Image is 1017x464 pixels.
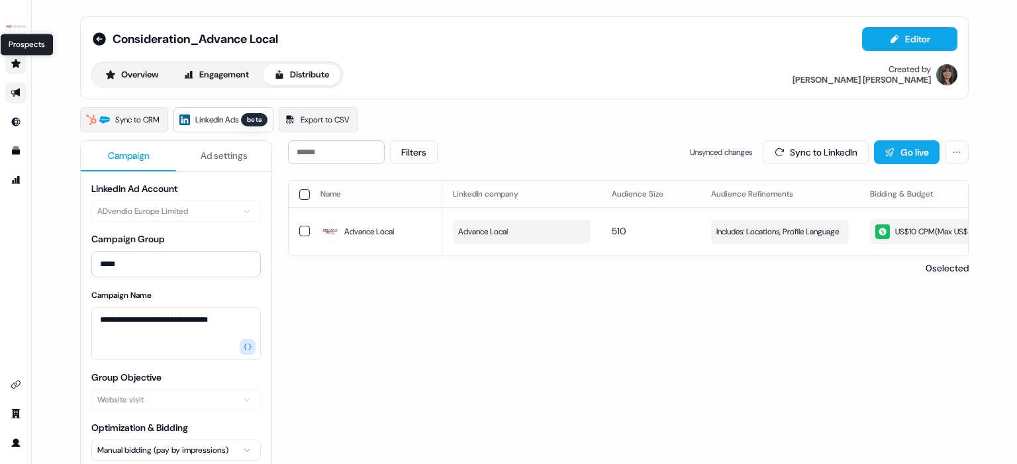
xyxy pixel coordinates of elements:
[612,225,626,237] span: 510
[263,64,340,85] button: Distribute
[442,181,601,207] th: LinkedIn company
[5,140,26,162] a: Go to templates
[91,290,152,301] label: Campaign Name
[310,181,442,207] th: Name
[5,432,26,453] a: Go to profile
[936,64,957,85] img: Michaela
[279,107,358,132] a: Export to CSV
[711,220,849,244] button: Includes: Locations, Profile Language
[5,111,26,132] a: Go to Inbound
[173,107,273,132] a: LinkedIn Adsbeta
[201,149,248,162] span: Ad settings
[113,31,278,47] span: Consideration_Advance Local
[91,183,177,195] label: LinkedIn Ad Account
[862,34,957,48] a: Editor
[115,113,160,126] span: Sync to CRM
[91,422,188,434] label: Optimization & Bidding
[716,225,839,238] span: Includes: Locations, Profile Language
[80,107,168,132] a: Sync to CRM
[5,403,26,424] a: Go to team
[241,113,267,126] div: beta
[172,64,260,85] button: Engagement
[5,169,26,191] a: Go to attribution
[920,261,969,275] p: 0 selected
[458,225,508,238] span: Advance Local
[5,374,26,395] a: Go to integrations
[889,64,931,75] div: Created by
[875,224,993,239] div: US$10 CPM ( Max US$10/day )
[601,181,701,207] th: Audience Size
[91,233,165,245] label: Campaign Group
[701,181,859,207] th: Audience Refinements
[94,64,169,85] button: Overview
[870,219,1008,244] button: US$10 CPM(Max US$10/day)
[108,149,150,162] span: Campaign
[945,140,969,164] button: More actions
[5,53,26,74] a: Go to prospects
[793,75,931,85] div: [PERSON_NAME] [PERSON_NAME]
[874,140,940,164] button: Go live
[91,371,162,383] label: Group Objective
[390,140,438,164] button: Filters
[690,146,752,159] span: Unsynced changes
[301,113,350,126] span: Export to CSV
[862,27,957,51] button: Editor
[344,225,394,238] span: Advance Local
[5,82,26,103] a: Go to outbound experience
[195,113,238,126] span: LinkedIn Ads
[453,220,591,244] button: Advance Local
[763,140,869,164] button: Sync to LinkedIn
